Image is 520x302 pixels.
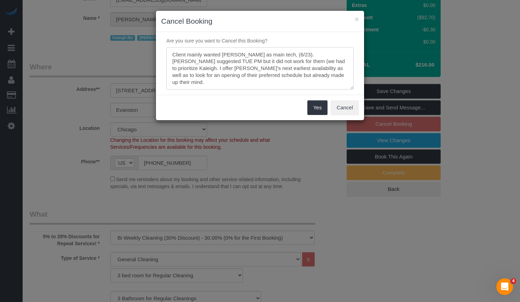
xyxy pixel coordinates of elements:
button: × [355,15,359,23]
button: Yes [307,100,328,115]
iframe: Intercom live chat [496,278,513,295]
span: 4 [511,278,516,284]
sui-modal: Cancel Booking [156,11,364,120]
h3: Cancel Booking [161,16,359,26]
p: Are you sure you want to Cancel this Booking? [161,37,359,44]
button: Cancel [331,100,359,115]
